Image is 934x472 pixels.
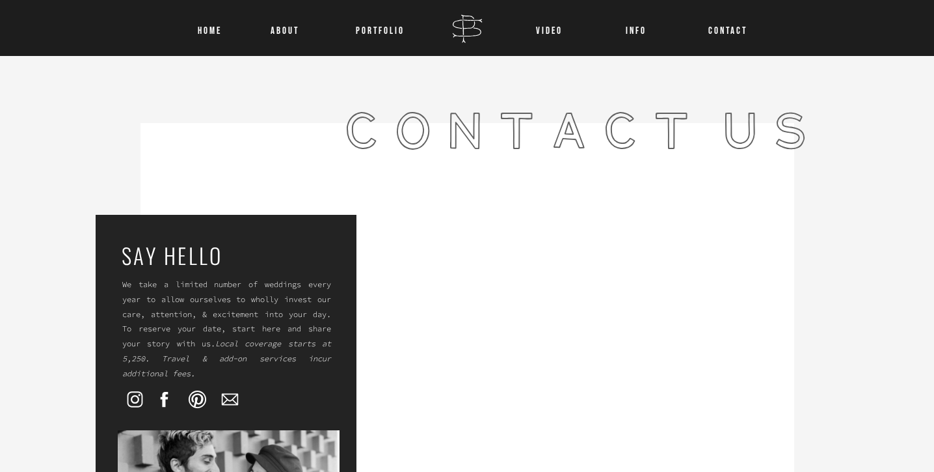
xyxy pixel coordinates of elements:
[612,20,660,36] a: INFO
[122,339,331,378] i: Local coverage starts at 5,250. Travel & add-on services incur additional fees.
[176,90,815,175] h1: contact Us
[122,277,331,377] p: We take a limited number of weddings every year to allow ourselves to wholly invest our care, att...
[708,20,738,36] a: CONTACT
[350,20,410,36] a: Portfolio
[535,20,564,36] a: VIDEO
[193,20,226,36] a: Home
[122,239,270,267] a: say hello
[268,20,302,36] a: About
